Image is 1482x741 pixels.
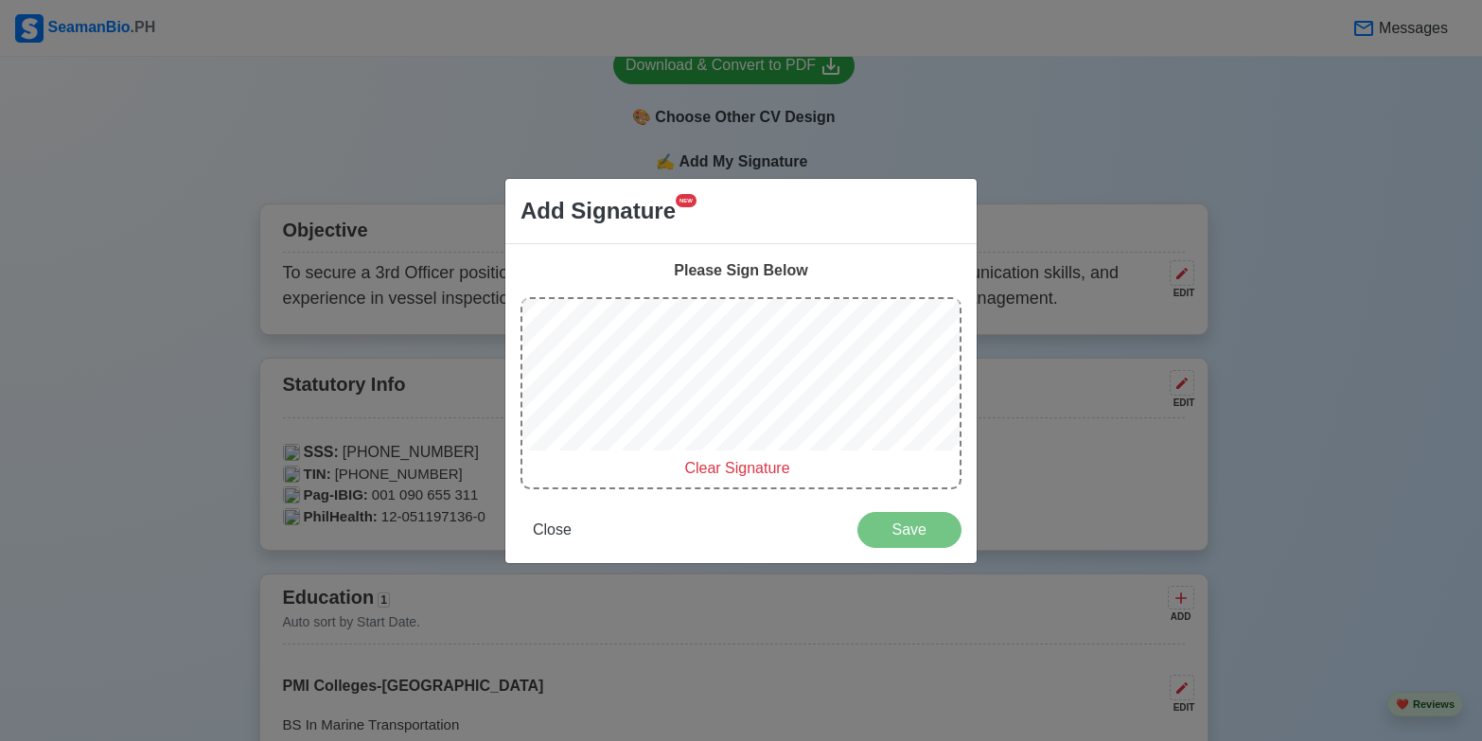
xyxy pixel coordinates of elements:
span: Close [533,521,572,538]
span: Save [870,521,949,538]
span: NEW [676,194,697,207]
span: Clear Signature [684,460,789,476]
span: Add Signature [520,194,676,228]
div: Please Sign Below [520,259,962,282]
button: Close [520,512,584,548]
button: Save [857,512,962,548]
